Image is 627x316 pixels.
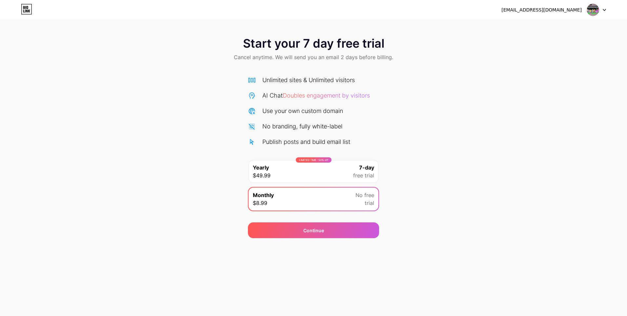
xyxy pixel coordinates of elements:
[262,76,355,84] div: Unlimited sites & Unlimited visitors
[283,92,370,99] span: Doubles engagement by visitors
[243,37,384,50] span: Start your 7 day free trial
[296,157,332,163] div: LIMITED TIME : 50% off
[262,137,350,146] div: Publish posts and build email list
[365,199,374,207] span: trial
[355,191,374,199] span: No free
[303,227,324,234] div: Continue
[253,199,267,207] span: $8.99
[359,164,374,171] span: 7-day
[262,106,343,115] div: Use your own custom domain
[353,171,374,179] span: free trial
[253,164,269,171] span: Yearly
[234,53,393,61] span: Cancel anytime. We will send you an email 2 days before billing.
[587,4,599,16] img: brainrotsdv
[253,171,271,179] span: $49.99
[262,91,370,100] div: AI Chat
[253,191,274,199] span: Monthly
[262,122,342,131] div: No branding, fully white-label
[501,7,582,13] div: [EMAIL_ADDRESS][DOMAIN_NAME]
